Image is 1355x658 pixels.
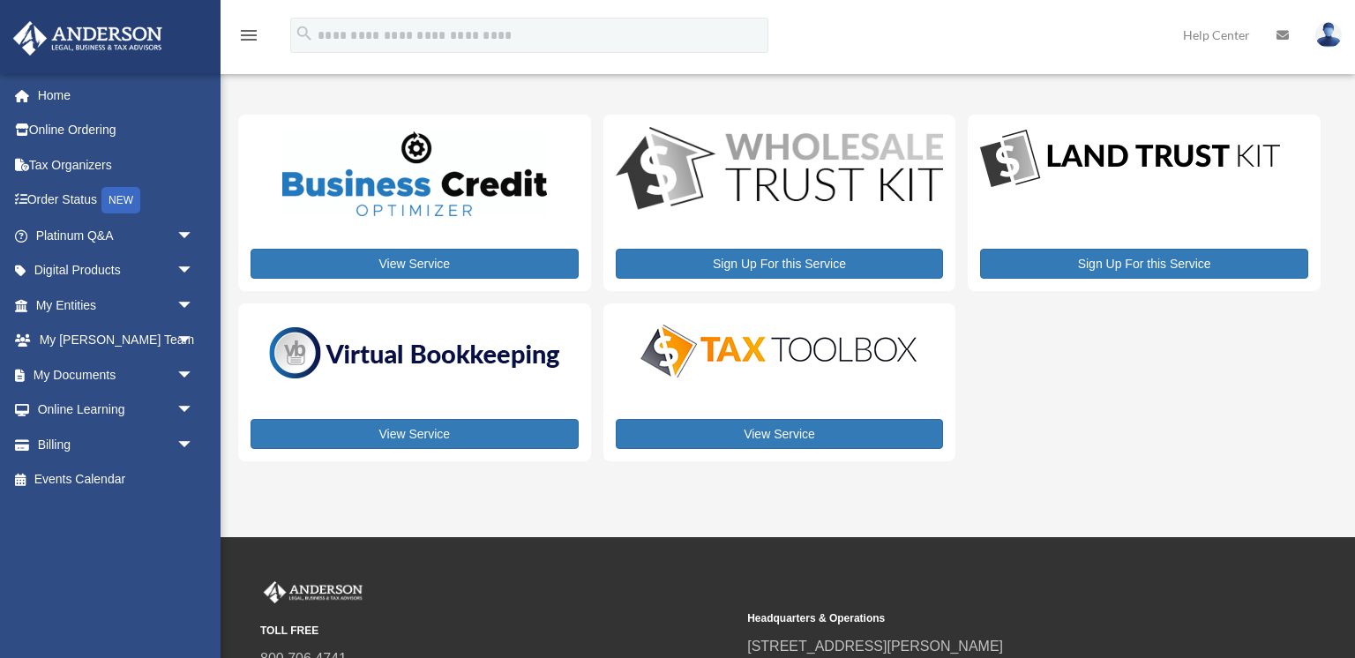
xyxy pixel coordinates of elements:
[12,462,221,497] a: Events Calendar
[176,427,212,463] span: arrow_drop_down
[251,249,579,279] a: View Service
[176,357,212,393] span: arrow_drop_down
[238,25,259,46] i: menu
[12,323,221,358] a: My [PERSON_NAME] Teamarrow_drop_down
[12,147,221,183] a: Tax Organizers
[176,288,212,324] span: arrow_drop_down
[616,127,944,213] img: WS-Trust-Kit-lgo-1.jpg
[12,218,221,253] a: Platinum Q&Aarrow_drop_down
[616,419,944,449] a: View Service
[980,127,1280,191] img: LandTrust_lgo-1.jpg
[1315,22,1342,48] img: User Pic
[12,183,221,219] a: Order StatusNEW
[12,78,221,113] a: Home
[12,393,221,428] a: Online Learningarrow_drop_down
[12,253,221,288] a: Digital Productsarrow_drop_down
[260,622,735,640] small: TOLL FREE
[8,21,168,56] img: Anderson Advisors Platinum Portal
[12,427,221,462] a: Billingarrow_drop_down
[176,393,212,429] span: arrow_drop_down
[251,419,579,449] a: View Service
[616,249,944,279] a: Sign Up For this Service
[747,639,1003,654] a: [STREET_ADDRESS][PERSON_NAME]
[260,581,366,604] img: Anderson Advisors Platinum Portal
[176,253,212,289] span: arrow_drop_down
[176,323,212,359] span: arrow_drop_down
[12,113,221,148] a: Online Ordering
[238,31,259,46] a: menu
[101,187,140,213] div: NEW
[12,357,221,393] a: My Documentsarrow_drop_down
[295,24,314,43] i: search
[980,249,1308,279] a: Sign Up For this Service
[747,609,1222,628] small: Headquarters & Operations
[176,218,212,254] span: arrow_drop_down
[12,288,221,323] a: My Entitiesarrow_drop_down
